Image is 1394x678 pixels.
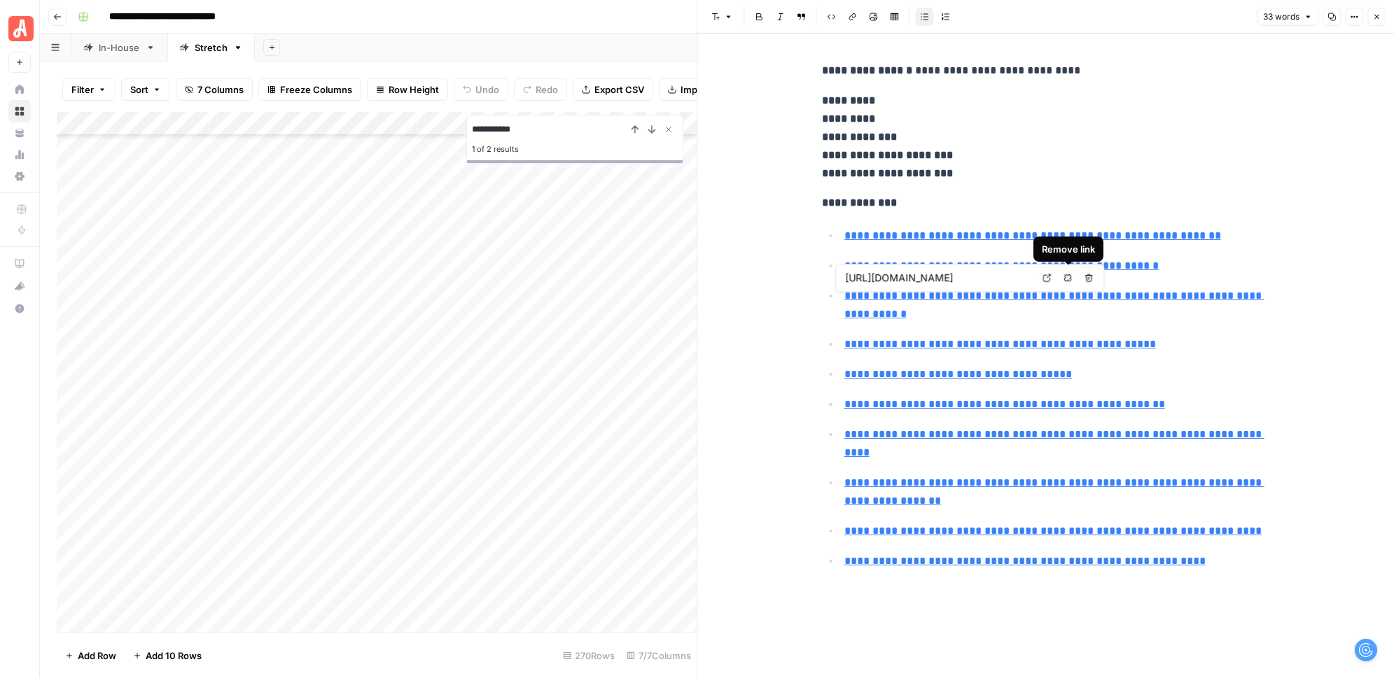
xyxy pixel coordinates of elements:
[8,78,31,101] a: Home
[62,78,116,101] button: Filter
[146,649,202,663] span: Add 10 Rows
[121,78,170,101] button: Sort
[573,78,653,101] button: Export CSV
[1263,10,1299,23] span: 33 words
[99,41,140,55] div: In-House
[57,644,125,667] button: Add Row
[514,78,567,101] button: Redo
[627,121,643,138] button: Previous Result
[594,83,644,97] span: Export CSV
[8,275,31,297] button: What's new?
[1042,242,1095,256] div: Remove link
[195,41,228,55] div: Stretch
[8,100,31,122] a: Browse
[8,253,31,275] a: AirOps Academy
[258,78,361,101] button: Freeze Columns
[8,143,31,166] a: Usage
[621,644,697,667] div: 7/7 Columns
[125,644,210,667] button: Add 10 Rows
[280,83,352,97] span: Freeze Columns
[659,78,740,101] button: Import CSV
[557,644,621,667] div: 270 Rows
[167,34,255,62] a: Stretch
[473,141,677,157] div: 1 of 2 results
[454,78,508,101] button: Undo
[78,649,116,663] span: Add Row
[660,121,677,138] button: Close Search
[71,83,94,97] span: Filter
[681,83,731,97] span: Import CSV
[8,165,31,188] a: Settings
[8,11,31,46] button: Workspace: Angi
[536,83,558,97] span: Redo
[475,83,499,97] span: Undo
[1257,8,1318,26] button: 33 words
[197,83,244,97] span: 7 Columns
[8,16,34,41] img: Angi Logo
[176,78,253,101] button: 7 Columns
[389,83,439,97] span: Row Height
[130,83,148,97] span: Sort
[8,297,31,320] button: Help + Support
[643,121,660,138] button: Next Result
[8,122,31,144] a: Your Data
[367,78,448,101] button: Row Height
[9,276,30,297] div: What's new?
[71,34,167,62] a: In-House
